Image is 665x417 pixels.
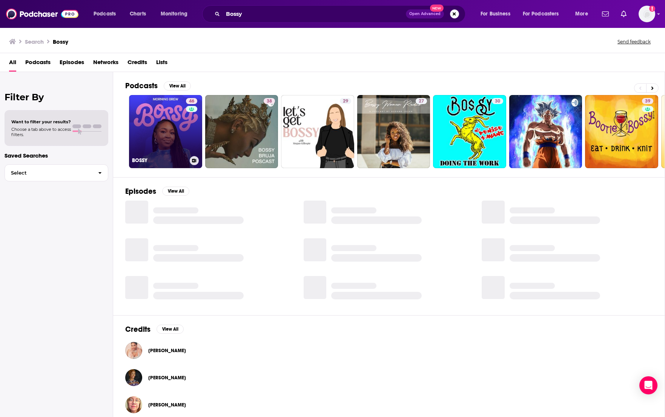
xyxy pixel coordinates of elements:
[5,92,108,103] h2: Filter By
[125,325,184,334] a: CreditsView All
[642,98,653,104] a: 39
[639,376,657,394] div: Open Intercom Messenger
[148,375,186,381] span: [PERSON_NAME]
[5,170,92,175] span: Select
[129,95,202,168] a: 46BOSSY
[495,98,500,105] span: 30
[649,6,655,12] svg: Add a profile image
[645,98,650,105] span: 39
[406,9,444,18] button: Open AdvancedNew
[430,5,444,12] span: New
[125,325,151,334] h2: Credits
[164,81,191,90] button: View All
[125,342,142,359] img: Ash Tonee
[585,95,658,168] a: 39
[281,95,354,168] a: 29
[162,187,189,196] button: View All
[209,5,473,23] div: Search podcasts, credits, & more...
[132,157,187,164] h3: BOSSY
[125,369,142,386] img: Aishetu Dozie
[148,348,186,354] span: [PERSON_NAME]
[205,95,278,168] a: 38
[416,98,427,104] a: 27
[419,98,424,105] span: 27
[518,8,570,20] button: open menu
[125,366,653,390] button: Aishetu DozieAishetu Dozie
[161,9,187,19] span: Monitoring
[88,8,126,20] button: open menu
[599,8,612,20] a: Show notifications dropdown
[6,7,78,21] img: Podchaser - Follow, Share and Rate Podcasts
[94,9,116,19] span: Podcasts
[125,187,156,196] h2: Episodes
[148,375,186,381] a: Aishetu Dozie
[148,402,186,408] a: Lisa Shininger
[357,95,430,168] a: 27
[125,393,653,417] button: Lisa ShiningerLisa Shininger
[130,9,146,19] span: Charts
[9,56,16,72] a: All
[639,6,655,22] img: User Profile
[125,339,653,363] button: Ash ToneeAsh Tonee
[148,402,186,408] span: [PERSON_NAME]
[11,127,71,137] span: Choose a tab above to access filters.
[343,98,348,105] span: 29
[25,38,44,45] h3: Search
[53,38,68,45] h3: Bossy
[639,6,655,22] button: Show profile menu
[93,56,118,72] a: Networks
[60,56,84,72] a: Episodes
[267,98,272,105] span: 38
[186,98,197,104] a: 46
[125,81,191,90] a: PodcastsView All
[5,152,108,159] p: Saved Searches
[189,98,194,105] span: 46
[157,325,184,334] button: View All
[127,56,147,72] a: Credits
[340,98,351,104] a: 29
[5,164,108,181] button: Select
[639,6,655,22] span: Logged in as sbisang
[433,95,506,168] a: 30
[475,8,520,20] button: open menu
[156,56,167,72] a: Lists
[264,98,275,104] a: 38
[481,9,510,19] span: For Business
[125,187,189,196] a: EpisodesView All
[11,119,71,124] span: Want to filter your results?
[125,396,142,413] img: Lisa Shininger
[618,8,630,20] a: Show notifications dropdown
[223,8,406,20] input: Search podcasts, credits, & more...
[570,8,597,20] button: open menu
[492,98,503,104] a: 30
[125,8,151,20] a: Charts
[615,38,653,45] button: Send feedback
[148,348,186,354] a: Ash Tonee
[125,81,158,90] h2: Podcasts
[25,56,51,72] a: Podcasts
[575,9,588,19] span: More
[155,8,197,20] button: open menu
[523,9,559,19] span: For Podcasters
[409,12,441,16] span: Open Advanced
